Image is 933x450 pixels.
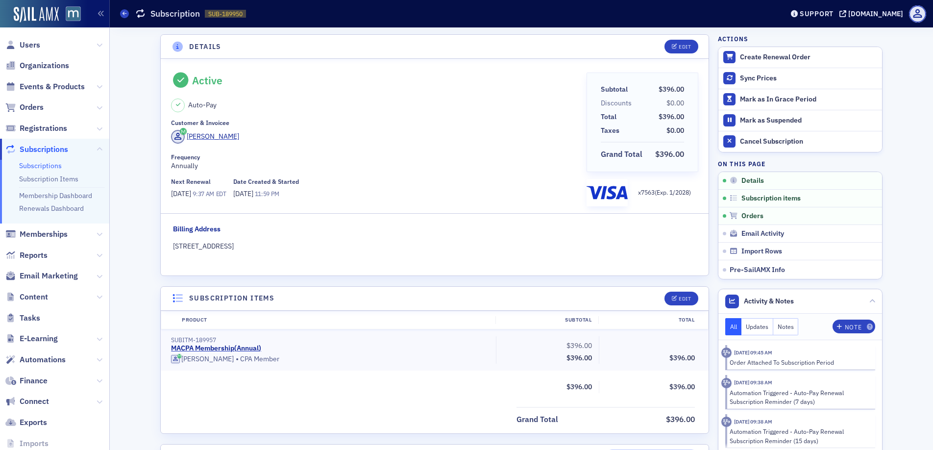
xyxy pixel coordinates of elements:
[730,388,868,406] div: Automation Triggered - Auto-Pay Renewal Subscription Reminder (7 days)
[679,44,691,50] div: Edit
[664,40,698,53] button: Edit
[718,131,882,152] button: Cancel Subscription
[601,125,619,136] div: Taxes
[741,176,764,185] span: Details
[740,74,877,83] div: Sync Prices
[20,102,44,113] span: Orders
[233,178,299,185] div: Date Created & Started
[741,194,801,203] span: Subscription items
[171,119,229,126] div: Customer & Invoicee
[20,250,48,261] span: Reports
[20,60,69,71] span: Organizations
[5,271,78,281] a: Email Marketing
[20,292,48,302] span: Content
[601,112,620,122] span: Total
[171,153,579,171] div: Annually
[20,354,66,365] span: Automations
[20,333,58,344] span: E-Learning
[5,375,48,386] a: Finance
[718,89,882,110] button: Mark as In Grace Period
[20,271,78,281] span: Email Marketing
[188,100,217,110] span: Auto-Pay
[655,149,684,159] span: $396.00
[741,212,763,221] span: Orders
[664,292,698,305] button: Edit
[171,189,193,198] span: [DATE]
[175,316,495,324] div: Product
[20,81,85,92] span: Events & Products
[741,229,784,238] span: Email Activity
[601,84,631,95] span: Subtotal
[19,161,62,170] a: Subscriptions
[601,112,616,122] div: Total
[5,292,48,302] a: Content
[5,229,68,240] a: Memberships
[587,182,628,203] img: visa
[495,316,598,324] div: Subtotal
[601,84,628,95] div: Subtotal
[171,354,489,364] div: CPA Member
[20,417,47,428] span: Exports
[5,396,49,407] a: Connect
[255,190,279,198] span: 11:59 PM
[669,353,695,362] span: $396.00
[740,53,877,62] div: Create Renewal Order
[516,414,562,425] span: Grand Total
[734,379,772,386] time: 6/24/2025 09:38 AM
[666,126,684,135] span: $0.00
[718,110,882,131] button: Mark as Suspended
[718,47,882,68] button: Create Renewal Order
[848,9,903,18] div: [DOMAIN_NAME]
[725,318,742,335] button: All
[730,427,868,445] div: Automation Triggered - Auto-Pay Renewal Subscription Reminder (15 days)
[5,123,67,134] a: Registrations
[5,333,58,344] a: E-Learning
[773,318,799,335] button: Notes
[666,99,684,107] span: $0.00
[5,438,49,449] a: Imports
[740,116,877,125] div: Mark as Suspended
[66,6,81,22] img: SailAMX
[740,137,877,146] div: Cancel Subscription
[601,98,635,108] span: Discounts
[20,438,49,449] span: Imports
[181,355,234,364] div: [PERSON_NAME]
[516,414,558,425] div: Grand Total
[601,149,646,160] span: Grand Total
[5,144,68,155] a: Subscriptions
[5,81,85,92] a: Events & Products
[730,358,868,367] div: Order Attached To Subscription Period
[173,224,221,234] div: Billing Address
[208,10,243,18] span: SUB-189950
[800,9,834,18] div: Support
[601,125,623,136] span: Taxes
[833,320,875,333] button: Note
[59,6,81,23] a: View Homepage
[845,325,861,330] div: Note
[5,250,48,261] a: Reports
[566,341,592,350] span: $396.00
[214,190,226,198] span: EDT
[5,40,40,50] a: Users
[20,229,68,240] span: Memberships
[638,188,691,197] p: x 7563 (Exp. 1 / 2028 )
[5,60,69,71] a: Organizations
[744,296,794,306] span: Activity & Notes
[5,313,40,324] a: Tasks
[601,149,642,160] div: Grand Total
[150,8,200,20] h1: Subscription
[14,7,59,23] img: SailAMX
[171,344,261,353] a: MACPA Membership(Annual)
[679,296,691,301] div: Edit
[20,144,68,155] span: Subscriptions
[20,313,40,324] span: Tasks
[20,123,67,134] span: Registrations
[5,102,44,113] a: Orders
[659,112,684,121] span: $396.00
[718,68,882,89] button: Sync Prices
[5,417,47,428] a: Exports
[20,396,49,407] span: Connect
[5,354,66,365] a: Automations
[187,131,239,142] div: [PERSON_NAME]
